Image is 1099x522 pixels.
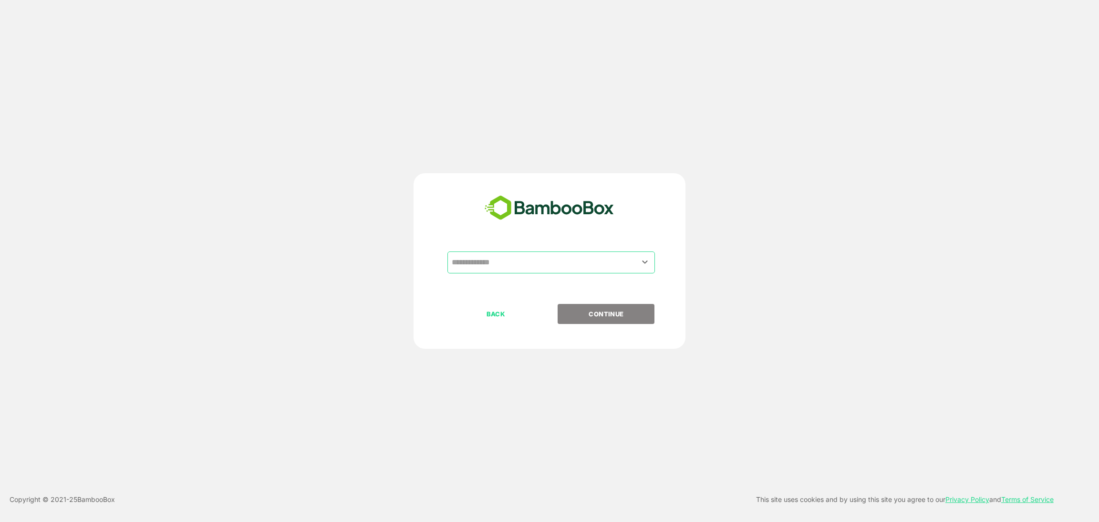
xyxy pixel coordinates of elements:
a: Privacy Policy [945,495,989,503]
button: CONTINUE [558,304,654,324]
a: Terms of Service [1001,495,1054,503]
button: BACK [447,304,544,324]
p: BACK [448,309,544,319]
p: CONTINUE [559,309,654,319]
p: Copyright © 2021- 25 BambooBox [10,494,115,505]
p: This site uses cookies and by using this site you agree to our and [756,494,1054,505]
img: bamboobox [479,192,619,224]
button: Open [639,256,652,269]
